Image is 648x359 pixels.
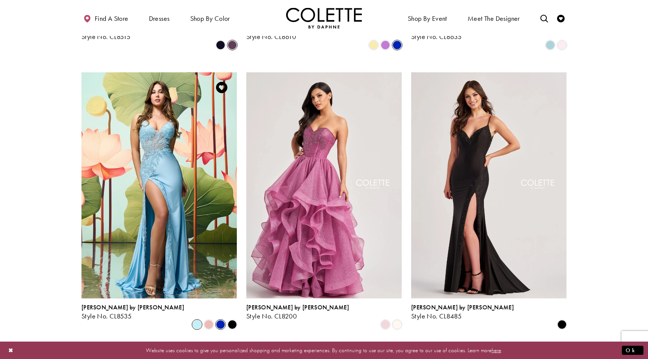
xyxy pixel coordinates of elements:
[246,304,349,320] div: Colette by Daphne Style No. CL8200
[411,304,514,320] div: Colette by Daphne Style No. CL8485
[81,303,184,311] span: [PERSON_NAME] by [PERSON_NAME]
[55,345,593,355] p: Website uses cookies to give you personalized shopping and marketing experiences. By continuing t...
[204,320,213,329] i: Rose Gold
[411,72,567,298] a: Visit Colette by Daphne Style No. CL8485 Page
[466,8,522,28] a: Meet the designer
[286,8,362,28] a: Visit Home Page
[246,72,402,298] a: Visit Colette by Daphne Style No. CL8200 Page
[149,15,170,22] span: Dresses
[193,320,202,329] i: Light Blue
[228,320,237,329] i: Black
[369,41,378,50] i: Sunshine
[81,32,130,41] span: Style No. CL8515
[538,8,550,28] a: Toggle search
[216,41,225,50] i: Midnight
[216,320,225,329] i: Royal Blue
[557,320,567,329] i: Black
[286,8,362,28] img: Colette by Daphne
[555,8,567,28] a: Check Wishlist
[491,346,501,354] a: here
[622,345,643,355] button: Submit Dialog
[393,41,402,50] i: Royal Blue
[147,8,172,28] span: Dresses
[5,343,17,357] button: Close Dialog
[408,15,447,22] span: Shop By Event
[406,8,449,28] span: Shop By Event
[81,304,184,320] div: Colette by Daphne Style No. CL8535
[246,32,296,41] span: Style No. CL8610
[468,15,520,22] span: Meet the designer
[381,320,390,329] i: Pink Lily
[228,41,237,50] i: Plum
[214,80,230,95] a: Add to Wishlist
[546,41,555,50] i: Sky Blue
[411,312,462,320] span: Style No. CL8485
[393,320,402,329] i: Diamond White
[411,303,514,311] span: [PERSON_NAME] by [PERSON_NAME]
[381,41,390,50] i: Orchid
[81,8,130,28] a: Find a store
[95,15,128,22] span: Find a store
[246,303,349,311] span: [PERSON_NAME] by [PERSON_NAME]
[557,41,567,50] i: Light Pink
[81,312,131,320] span: Style No. CL8535
[190,15,230,22] span: Shop by color
[246,312,297,320] span: Style No. CL8200
[81,72,237,298] a: Visit Colette by Daphne Style No. CL8535 Page
[411,32,462,41] span: Style No. CL8635
[188,8,232,28] span: Shop by color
